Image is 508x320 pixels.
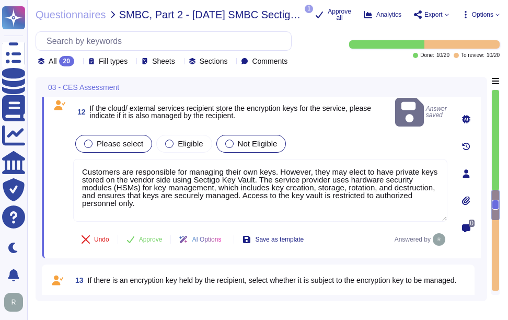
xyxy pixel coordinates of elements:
[73,229,118,250] button: Undo
[139,236,163,243] span: Approve
[469,220,475,227] span: 0
[315,8,351,21] button: Approve all
[376,12,401,18] span: Analytics
[234,229,312,250] button: Save as template
[255,236,304,243] span: Save as template
[41,32,291,50] input: Search by keywords
[178,139,203,148] span: Eligible
[305,5,313,13] span: 1
[436,53,449,58] span: 10 / 20
[119,9,303,20] span: SMBC, Part 2 - [DATE] SMBC Sectigo Responses Assessment tab 3
[192,236,221,243] span: AI Options
[4,293,23,312] img: user
[152,58,175,65] span: Sheets
[395,96,447,129] span: Answer saved
[395,236,431,243] span: Answered by
[364,10,401,19] button: Analytics
[59,56,74,66] div: 20
[99,58,128,65] span: Fill types
[48,84,119,91] span: 03 - CES Assessment
[90,104,372,120] span: If the cloud/ external services recipient store the encryption keys for the service, please indic...
[424,12,443,18] span: Export
[36,9,106,20] span: Questionnaires
[2,291,30,314] button: user
[433,233,445,246] img: user
[118,229,171,250] button: Approve
[238,139,278,148] span: Not Eligible
[487,53,500,58] span: 10 / 20
[420,53,434,58] span: Done:
[73,159,447,222] textarea: Customers are responsible for managing their own keys. However, they may elect to have private ke...
[328,8,351,21] span: Approve all
[88,276,457,284] span: If there is an encryption key held by the recipient, select whether it is subject to the encrypti...
[461,53,484,58] span: To review:
[49,58,57,65] span: All
[200,58,228,65] span: Sections
[97,139,143,148] span: Please select
[71,277,84,284] span: 13
[252,58,287,65] span: Comments
[94,236,109,243] span: Undo
[73,108,86,116] span: 12
[472,12,493,18] span: Options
